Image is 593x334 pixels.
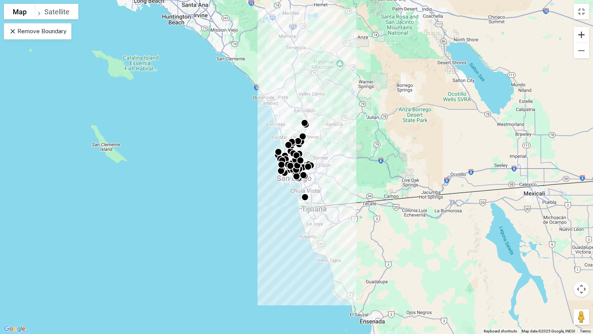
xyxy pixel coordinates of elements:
button: Drag Pegman onto the map to open Street View [574,309,589,325]
span: Map data ©2025 Google, INEGI [522,329,575,333]
iframe: Chat Widget [554,272,593,309]
button: Keyboard shortcuts [484,329,517,334]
